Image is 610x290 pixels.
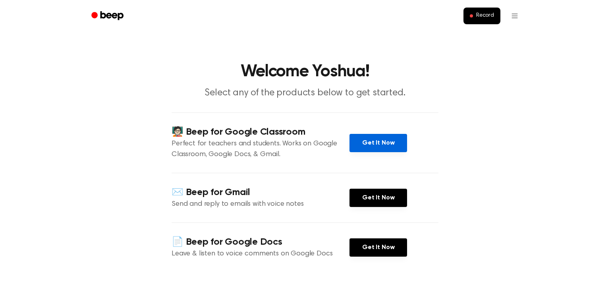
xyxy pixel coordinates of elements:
p: Send and reply to emails with voice notes [172,199,349,210]
p: Perfect for teachers and students. Works on Google Classroom, Google Docs, & Gmail. [172,139,349,160]
a: Get It Now [349,189,407,207]
a: Get It Now [349,134,407,152]
span: Record [476,12,494,19]
h4: 🧑🏻‍🏫 Beep for Google Classroom [172,126,349,139]
h1: Welcome Yoshua! [102,64,508,80]
p: Leave & listen to voice comments on Google Docs [172,249,349,259]
h4: 📄 Beep for Google Docs [172,236,349,249]
h4: ✉️ Beep for Gmail [172,186,349,199]
a: Beep [86,8,131,24]
p: Select any of the products below to get started. [152,87,457,100]
button: Record [463,8,500,24]
a: Get It Now [349,238,407,257]
button: Open menu [505,6,524,25]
